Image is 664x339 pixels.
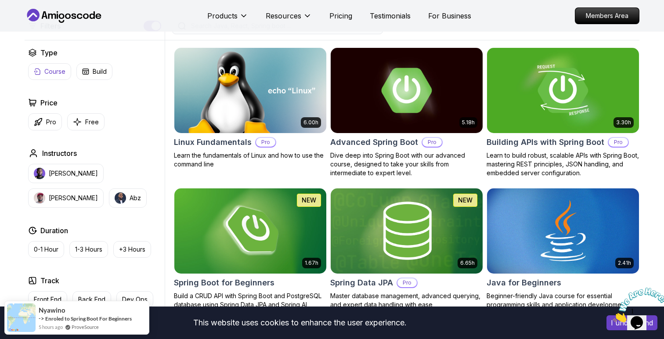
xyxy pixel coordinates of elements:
[40,97,58,108] h2: Price
[93,67,107,76] p: Build
[7,313,593,332] div: This website uses cookies to enhance the user experience.
[575,8,639,24] p: Members Area
[609,138,628,147] p: Pro
[40,275,59,286] h2: Track
[109,188,147,208] button: instructor imgAbz
[72,323,99,331] a: ProveSource
[46,118,56,126] p: Pro
[34,295,61,304] p: Front End
[330,151,483,177] p: Dive deep into Spring Boot with our advanced course, designed to take your skills from intermedia...
[28,63,71,80] button: Course
[330,292,483,309] p: Master database management, advanced querying, and expert data handling with ease
[174,292,327,309] p: Build a CRUD API with Spring Boot and PostgreSQL database using Spring Data JPA and Spring AI
[69,241,108,258] button: 1-3 Hours
[42,148,77,159] h2: Instructors
[39,323,63,331] span: 5 hours ago
[487,188,639,309] a: Java for Beginners card2.41hJava for BeginnersBeginner-friendly Java course for essential program...
[34,168,45,179] img: instructor img
[39,307,65,314] span: Nyawino
[428,11,471,21] a: For Business
[67,113,105,130] button: Free
[462,119,475,126] p: 5.18h
[116,291,153,308] button: Dev Ops
[122,295,148,304] p: Dev Ops
[575,7,639,24] a: Members Area
[331,48,483,133] img: Advanced Spring Boot card
[40,47,58,58] h2: Type
[460,260,475,267] p: 6.65h
[174,136,252,148] h2: Linux Fundamentals
[305,260,318,267] p: 1.67h
[49,194,98,202] p: [PERSON_NAME]
[28,113,62,130] button: Pro
[370,11,411,21] a: Testimonials
[487,47,639,177] a: Building APIs with Spring Boot card3.30hBuilding APIs with Spring BootProLearn to build robust, s...
[487,188,639,274] img: Java for Beginners card
[331,188,483,274] img: Spring Data JPA card
[28,188,104,208] button: instructor img[PERSON_NAME]
[28,164,104,183] button: instructor img[PERSON_NAME]
[266,11,301,21] p: Resources
[75,245,102,254] p: 1-3 Hours
[397,278,417,287] p: Pro
[4,4,7,11] span: 1
[302,196,316,205] p: NEW
[130,194,141,202] p: Abz
[256,138,275,147] p: Pro
[330,188,483,309] a: Spring Data JPA card6.65hNEWSpring Data JPAProMaster database management, advanced querying, and ...
[266,11,312,28] button: Resources
[207,11,238,21] p: Products
[45,315,132,322] a: Enroled to Spring Boot For Beginners
[174,48,326,133] img: Linux Fundamentals card
[174,277,274,289] h2: Spring Boot for Beginners
[174,47,327,169] a: Linux Fundamentals card6.00hLinux FundamentalsProLearn the fundamentals of Linux and how to use t...
[34,245,58,254] p: 0-1 Hour
[330,277,393,289] h2: Spring Data JPA
[606,315,657,330] button: Accept cookies
[616,119,631,126] p: 3.30h
[49,169,98,178] p: [PERSON_NAME]
[487,136,604,148] h2: Building APIs with Spring Boot
[618,260,631,267] p: 2.41h
[487,48,639,133] img: Building APIs with Spring Boot card
[4,4,58,38] img: Chat attention grabber
[329,11,352,21] a: Pricing
[34,192,45,204] img: instructor img
[28,241,64,258] button: 0-1 Hour
[76,63,112,80] button: Build
[487,292,639,309] p: Beginner-friendly Java course for essential programming skills and application development
[113,241,151,258] button: +3 Hours
[39,315,44,322] span: ->
[303,119,318,126] p: 6.00h
[487,277,561,289] h2: Java for Beginners
[610,284,664,326] iframe: chat widget
[458,196,473,205] p: NEW
[330,136,418,148] h2: Advanced Spring Boot
[119,245,145,254] p: +3 Hours
[78,295,105,304] p: Back End
[174,188,327,309] a: Spring Boot for Beginners card1.67hNEWSpring Boot for BeginnersBuild a CRUD API with Spring Boot ...
[330,47,483,177] a: Advanced Spring Boot card5.18hAdvanced Spring BootProDive deep into Spring Boot with our advanced...
[44,67,65,76] p: Course
[422,138,442,147] p: Pro
[174,151,327,169] p: Learn the fundamentals of Linux and how to use the command line
[174,188,326,274] img: Spring Boot for Beginners card
[207,11,248,28] button: Products
[72,291,111,308] button: Back End
[115,192,126,204] img: instructor img
[40,225,68,236] h2: Duration
[7,303,36,332] img: provesource social proof notification image
[28,291,67,308] button: Front End
[487,151,639,177] p: Learn to build robust, scalable APIs with Spring Boot, mastering REST principles, JSON handling, ...
[85,118,99,126] p: Free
